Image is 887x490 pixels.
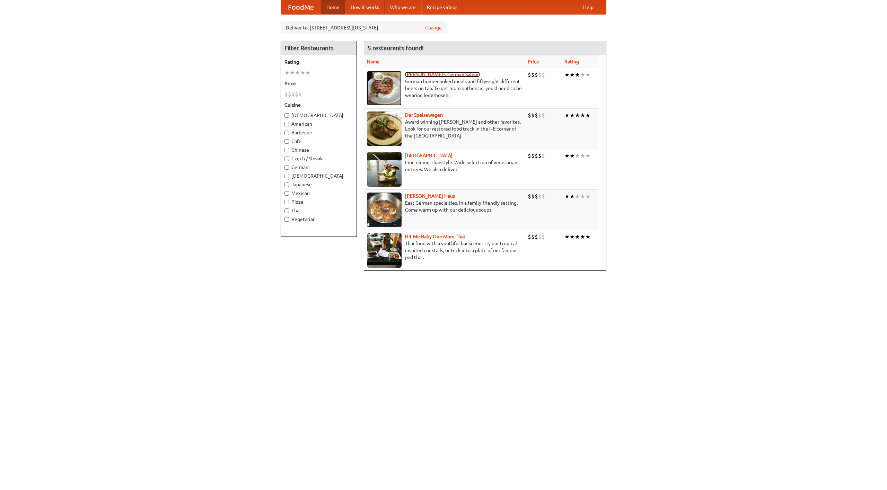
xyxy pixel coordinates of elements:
div: Deliver to: [STREET_ADDRESS][US_STATE] [281,21,447,34]
li: ★ [284,69,290,77]
p: Award-winning [PERSON_NAME] and other favorites. Look for our restored food truck in the NE corne... [367,118,522,139]
li: $ [542,152,545,160]
input: Vegetarian [284,217,289,222]
h4: Filter Restaurants [281,41,357,55]
li: $ [538,152,542,160]
li: ★ [570,233,575,241]
a: How it works [345,0,385,14]
label: Cafe [284,138,353,145]
li: ★ [575,233,580,241]
label: Mexican [284,190,353,197]
label: Czech / Slovak [284,155,353,162]
li: $ [542,112,545,119]
h5: Price [284,80,353,87]
li: $ [528,152,531,160]
label: German [284,164,353,171]
li: ★ [570,71,575,79]
li: ★ [564,71,570,79]
a: [PERSON_NAME]'s German Saloon [405,72,480,77]
a: Rating [564,59,579,64]
li: ★ [575,152,580,160]
li: ★ [290,69,295,77]
label: Pizza [284,198,353,205]
input: German [284,165,289,170]
a: [PERSON_NAME] Haus [405,193,455,199]
li: $ [298,90,302,98]
h5: Rating [284,59,353,65]
input: Pizza [284,200,289,204]
li: $ [538,233,542,241]
a: Name [367,59,380,64]
li: ★ [564,152,570,160]
li: $ [284,90,288,98]
input: Czech / Slovak [284,157,289,161]
li: ★ [570,112,575,119]
li: $ [531,112,535,119]
li: $ [288,90,291,98]
input: Japanese [284,182,289,187]
p: Fine dining Thai-style. Wide selection of vegetarian entrées. We also deliver. [367,159,522,173]
li: $ [535,112,538,119]
li: $ [538,71,542,79]
li: $ [542,193,545,200]
li: $ [538,112,542,119]
li: $ [531,71,535,79]
li: ★ [564,233,570,241]
label: American [284,121,353,127]
li: ★ [575,112,580,119]
input: Chinese [284,148,289,152]
li: $ [528,112,531,119]
a: Price [528,59,539,64]
img: speisewagen.jpg [367,112,402,146]
input: Mexican [284,191,289,196]
li: ★ [585,112,590,119]
input: American [284,122,289,126]
li: $ [528,193,531,200]
li: $ [531,152,535,160]
li: $ [531,233,535,241]
a: Recipe videos [421,0,463,14]
input: [DEMOGRAPHIC_DATA] [284,174,289,178]
a: Change [425,24,442,31]
li: $ [528,233,531,241]
li: $ [542,233,545,241]
p: German home-cooked meals and fifty-eight different beers on tap. To get more authentic, you'd nee... [367,78,522,99]
label: [DEMOGRAPHIC_DATA] [284,172,353,179]
h5: Cuisine [284,101,353,108]
a: Home [321,0,345,14]
input: Thai [284,208,289,213]
b: Der Speisewagen [405,112,443,118]
img: babythai.jpg [367,233,402,268]
li: ★ [575,71,580,79]
input: Barbecue [284,131,289,135]
a: Hit Me Baby One More Thai [405,234,465,239]
li: $ [291,90,295,98]
img: kohlhaus.jpg [367,193,402,227]
li: ★ [570,193,575,200]
label: Chinese [284,146,353,153]
li: ★ [564,112,570,119]
p: Thai food with a youthful bar scene. Try our tropical inspired cocktails, or tuck into a plate of... [367,240,522,261]
li: ★ [564,193,570,200]
li: ★ [295,69,300,77]
a: FoodMe [281,0,321,14]
li: ★ [585,152,590,160]
ng-pluralize: 5 restaurants found! [368,45,424,51]
label: Barbecue [284,129,353,136]
label: Vegetarian [284,216,353,223]
li: $ [538,193,542,200]
li: $ [295,90,298,98]
li: ★ [300,69,305,77]
li: $ [542,71,545,79]
li: ★ [585,71,590,79]
li: ★ [570,152,575,160]
li: ★ [580,233,585,241]
b: [GEOGRAPHIC_DATA] [405,153,453,158]
li: ★ [585,193,590,200]
li: ★ [575,193,580,200]
li: ★ [580,193,585,200]
label: Japanese [284,181,353,188]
